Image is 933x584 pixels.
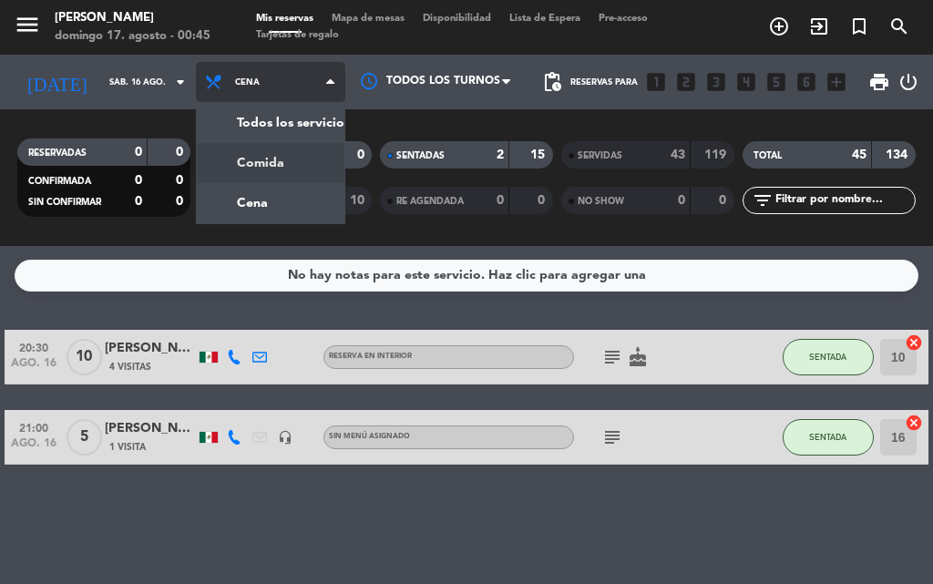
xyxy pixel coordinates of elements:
span: WALK IN [799,11,839,42]
span: 10 [67,339,102,375]
span: 4 Visitas [109,360,151,374]
i: headset_mic [278,430,292,445]
i: subject [601,426,623,448]
span: RESERVA EN INTERIOR [329,353,412,360]
i: menu [14,11,41,38]
div: [PERSON_NAME] [105,338,196,359]
strong: 15 [530,149,549,161]
span: Pre-acceso [590,14,657,24]
a: Cena [197,183,344,223]
span: 20:30 [11,336,56,357]
i: [DATE] [14,64,100,100]
span: CONFIRMADA [28,177,91,186]
span: Lista de Espera [500,14,590,24]
span: print [868,71,890,93]
strong: 0 [719,194,730,207]
i: search [888,15,910,37]
i: power_settings_new [897,71,919,93]
strong: 43 [671,149,685,161]
strong: 45 [852,149,866,161]
span: pending_actions [541,71,563,93]
i: looks_3 [704,70,728,94]
a: Todos los servicios [197,103,344,143]
i: cancel [905,414,923,432]
strong: 134 [886,149,911,161]
span: 1 Visita [109,440,146,455]
div: [PERSON_NAME] [55,9,210,27]
a: Comida [197,143,344,183]
span: SERVIDAS [578,151,622,160]
span: Sin menú asignado [329,433,410,440]
input: Filtrar por nombre... [774,190,915,210]
div: No hay notas para este servicio. Haz clic para agregar una [288,265,646,286]
strong: 0 [135,146,142,159]
strong: 0 [497,194,504,207]
span: Reserva especial [839,11,879,42]
strong: 0 [538,194,549,207]
span: Cena [235,77,260,87]
i: arrow_drop_down [169,71,191,93]
strong: 0 [678,194,685,207]
strong: 0 [176,174,187,187]
span: ago. 16 [11,357,56,378]
span: Mis reservas [247,14,323,24]
button: SENTADA [783,339,874,375]
span: NO SHOW [578,197,624,206]
i: looks_4 [734,70,758,94]
i: subject [601,346,623,368]
i: cancel [905,333,923,352]
span: SENTADAS [396,151,445,160]
span: SENTADA [809,432,846,442]
i: looks_two [674,70,698,94]
div: domingo 17. agosto - 00:45 [55,27,210,46]
strong: 119 [704,149,730,161]
span: Reservas para [570,77,638,87]
span: RESERVADAS [28,149,87,158]
span: Disponibilidad [414,14,500,24]
i: add_box [825,70,848,94]
button: menu [14,11,41,45]
i: exit_to_app [808,15,830,37]
i: cake [627,346,649,368]
i: looks_one [644,70,668,94]
span: Tarjetas de regalo [247,30,348,40]
span: 21:00 [11,416,56,437]
span: ago. 16 [11,437,56,458]
i: add_circle_outline [768,15,790,37]
span: Mapa de mesas [323,14,414,24]
span: SENTADA [809,352,846,362]
strong: 0 [135,174,142,187]
span: RE AGENDADA [396,197,464,206]
strong: 0 [176,195,187,208]
strong: 10 [350,194,368,207]
span: RESERVAR MESA [759,11,799,42]
div: LOG OUT [897,55,919,109]
strong: 0 [357,149,368,161]
i: looks_6 [795,70,818,94]
button: SENTADA [783,419,874,456]
strong: 2 [497,149,504,161]
i: filter_list [752,190,774,211]
span: TOTAL [754,151,782,160]
span: BUSCAR [879,11,919,42]
i: looks_5 [764,70,788,94]
div: [PERSON_NAME] [105,418,196,439]
i: turned_in_not [848,15,870,37]
strong: 0 [135,195,142,208]
strong: 0 [176,146,187,159]
span: 5 [67,419,102,456]
span: SIN CONFIRMAR [28,198,101,207]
